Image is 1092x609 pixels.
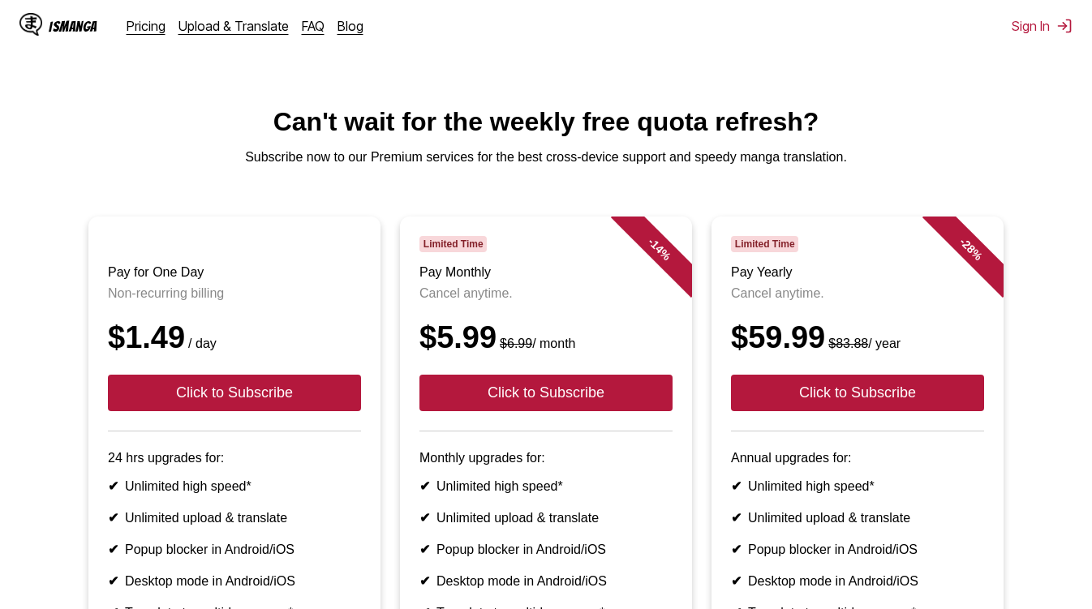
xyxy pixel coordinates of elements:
li: Unlimited high speed* [419,478,673,494]
img: Sign out [1056,18,1073,34]
div: - 28 % [922,200,1020,298]
button: Sign In [1012,18,1073,34]
s: $83.88 [828,337,868,350]
h1: Can't wait for the weekly free quota refresh? [13,107,1079,137]
b: ✔ [419,511,430,525]
b: ✔ [731,511,742,525]
b: ✔ [108,574,118,588]
span: Limited Time [731,236,798,252]
p: 24 hrs upgrades for: [108,451,361,465]
button: Click to Subscribe [419,375,673,411]
b: ✔ [419,479,430,493]
li: Desktop mode in Android/iOS [731,573,984,589]
p: Non-recurring billing [108,286,361,301]
li: Desktop mode in Android/iOS [108,573,361,589]
small: / month [497,337,575,350]
h3: Pay for One Day [108,265,361,280]
h3: Pay Yearly [731,265,984,280]
li: Unlimited upload & translate [419,510,673,525]
li: Unlimited high speed* [108,478,361,494]
li: Popup blocker in Android/iOS [419,542,673,557]
b: ✔ [731,479,742,493]
div: $5.99 [419,320,673,355]
p: Cancel anytime. [419,286,673,301]
li: Popup blocker in Android/iOS [108,542,361,557]
li: Unlimited upload & translate [108,510,361,525]
h3: Pay Monthly [419,265,673,280]
p: Annual upgrades for: [731,451,984,465]
s: $6.99 [500,337,532,350]
li: Unlimited high speed* [731,478,984,494]
div: $1.49 [108,320,361,355]
img: IsManga Logo [19,13,42,36]
div: $59.99 [731,320,984,355]
div: IsManga [49,19,97,34]
b: ✔ [108,479,118,493]
li: Popup blocker in Android/iOS [731,542,984,557]
button: Click to Subscribe [108,375,361,411]
small: / day [185,337,217,350]
p: Subscribe now to our Premium services for the best cross-device support and speedy manga translat... [13,150,1079,165]
a: Upload & Translate [178,18,289,34]
a: FAQ [302,18,325,34]
p: Monthly upgrades for: [419,451,673,465]
button: Click to Subscribe [731,375,984,411]
a: IsManga LogoIsManga [19,13,127,39]
span: Limited Time [419,236,487,252]
small: / year [825,337,901,350]
b: ✔ [419,543,430,556]
b: ✔ [419,574,430,588]
b: ✔ [731,543,742,556]
li: Desktop mode in Android/iOS [419,573,673,589]
p: Cancel anytime. [731,286,984,301]
b: ✔ [108,543,118,556]
div: - 14 % [611,200,708,298]
b: ✔ [108,511,118,525]
b: ✔ [731,574,742,588]
li: Unlimited upload & translate [731,510,984,525]
a: Pricing [127,18,166,34]
a: Blog [337,18,363,34]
